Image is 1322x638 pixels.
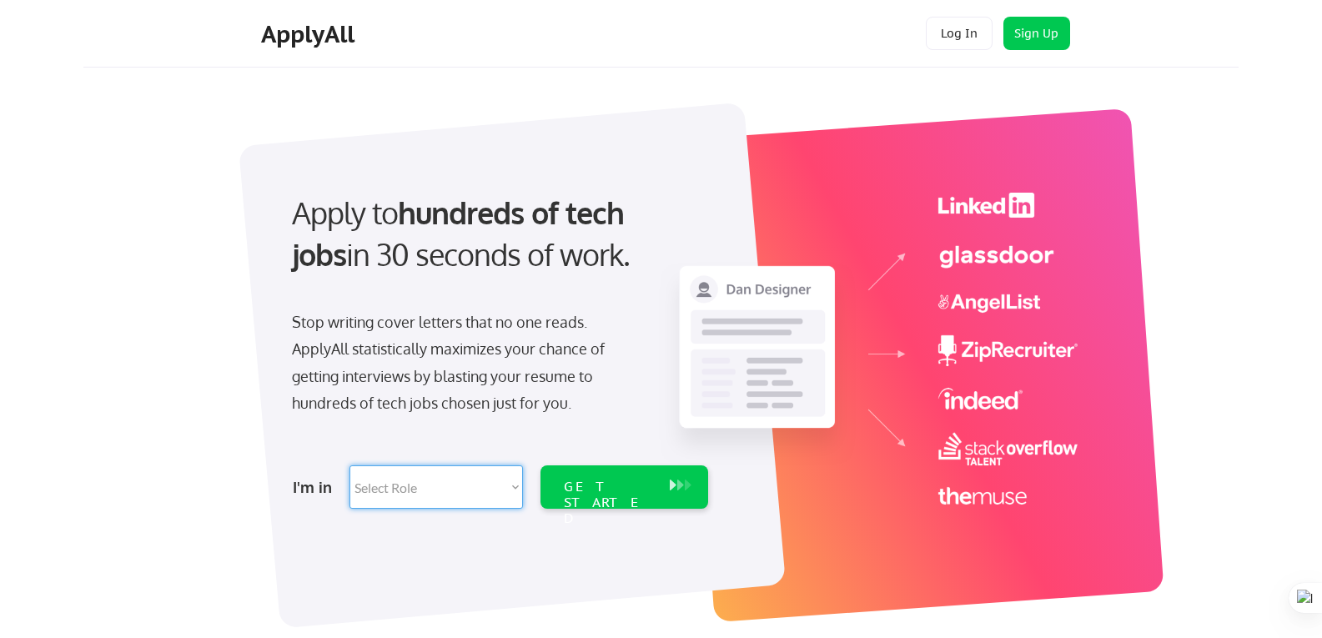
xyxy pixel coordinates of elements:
[292,309,635,417] div: Stop writing cover letters that no one reads. ApplyAll statistically maximizes your chance of get...
[926,17,993,50] button: Log In
[292,193,631,273] strong: hundreds of tech jobs
[293,474,339,500] div: I'm in
[564,479,653,527] div: GET STARTED
[261,20,359,48] div: ApplyAll
[292,192,701,276] div: Apply to in 30 seconds of work.
[1003,17,1070,50] button: Sign Up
